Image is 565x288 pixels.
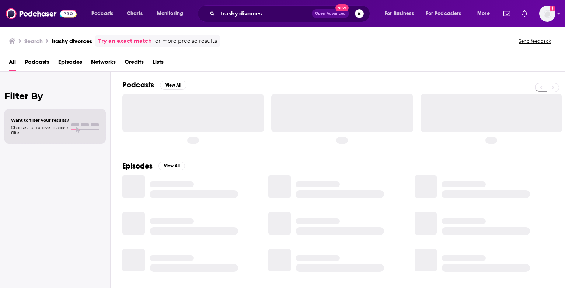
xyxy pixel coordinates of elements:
[218,8,312,20] input: Search podcasts, credits, & more...
[86,8,123,20] button: open menu
[25,56,49,71] a: Podcasts
[472,8,499,20] button: open menu
[205,5,377,22] div: Search podcasts, credits, & more...
[426,8,461,19] span: For Podcasters
[158,162,185,170] button: View All
[152,8,193,20] button: open menu
[550,6,555,11] svg: Add a profile image
[91,56,116,71] a: Networks
[122,162,153,171] h2: Episodes
[9,56,16,71] a: All
[125,56,144,71] a: Credits
[6,7,77,21] img: Podchaser - Follow, Share and Rate Podcasts
[52,38,92,45] h3: trashy divorces
[539,6,555,22] img: User Profile
[122,8,147,20] a: Charts
[153,37,217,45] span: for more precise results
[519,7,530,20] a: Show notifications dropdown
[312,9,349,18] button: Open AdvancedNew
[335,4,349,11] span: New
[58,56,82,71] a: Episodes
[421,8,472,20] button: open menu
[4,91,106,101] h2: Filter By
[477,8,490,19] span: More
[380,8,423,20] button: open menu
[539,6,555,22] span: Logged in as mresewehr
[501,7,513,20] a: Show notifications dropdown
[385,8,414,19] span: For Business
[315,12,346,15] span: Open Advanced
[157,8,183,19] span: Monitoring
[127,8,143,19] span: Charts
[91,8,113,19] span: Podcasts
[122,80,154,90] h2: Podcasts
[98,37,152,45] a: Try an exact match
[11,118,69,123] span: Want to filter your results?
[516,38,553,44] button: Send feedback
[122,162,185,171] a: EpisodesView All
[24,38,43,45] h3: Search
[160,81,186,90] button: View All
[539,6,555,22] button: Show profile menu
[153,56,164,71] a: Lists
[122,80,186,90] a: PodcastsView All
[11,125,69,135] span: Choose a tab above to access filters.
